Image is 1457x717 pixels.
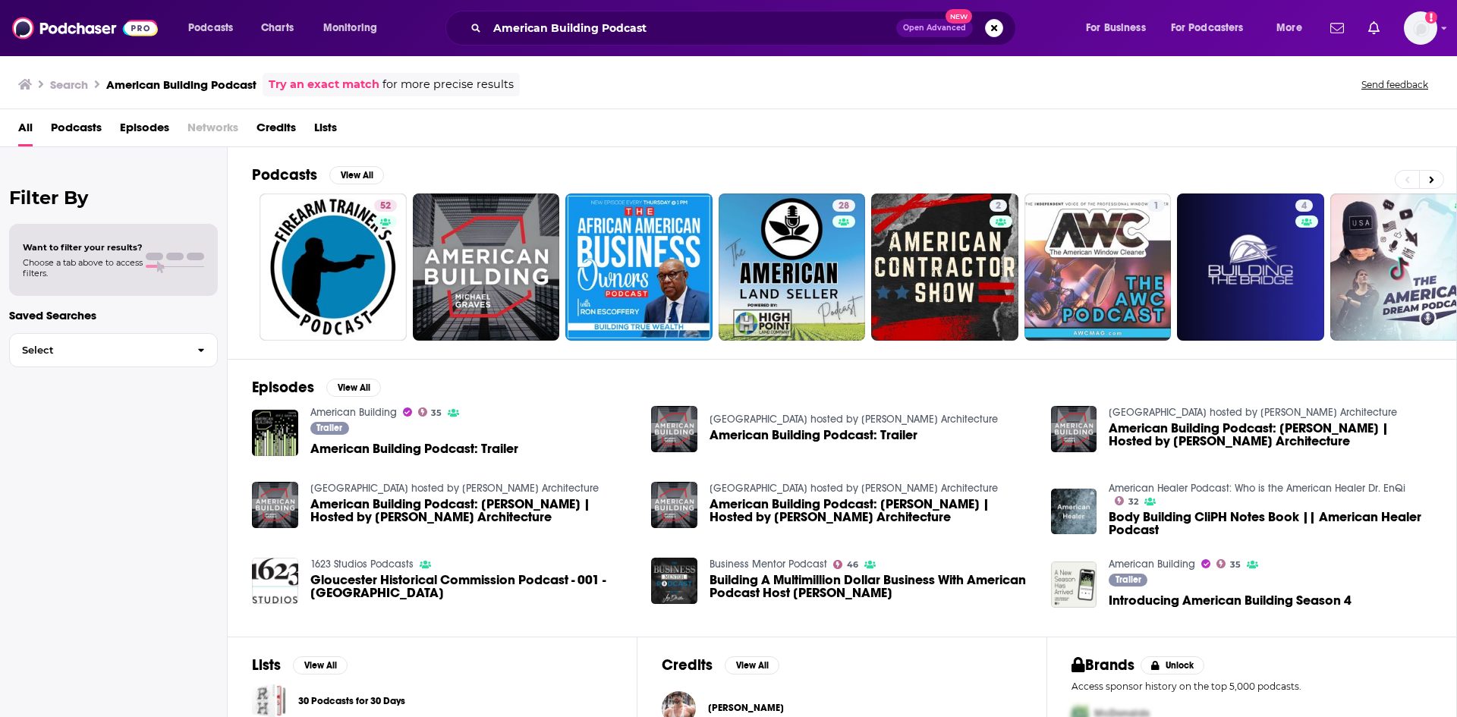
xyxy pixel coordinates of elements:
[1161,16,1266,40] button: open menu
[12,14,158,42] img: Podchaser - Follow, Share and Rate Podcasts
[1109,482,1405,495] a: American Healer Podcast: Who is the American Healer Dr. EnQi
[1276,17,1302,39] span: More
[1324,15,1350,41] a: Show notifications dropdown
[1230,561,1241,568] span: 35
[188,17,233,39] span: Podcasts
[460,11,1031,46] div: Search podcasts, credits, & more...
[269,76,379,93] a: Try an exact match
[1171,17,1244,39] span: For Podcasters
[1404,11,1437,45] button: Show profile menu
[710,498,1033,524] a: American Building Podcast: Jon Pickard | Hosted by Michael Graves Architecture
[832,200,855,212] a: 28
[710,498,1033,524] span: American Building Podcast: [PERSON_NAME] | Hosted by [PERSON_NAME] Architecture
[1153,199,1159,214] span: 1
[708,702,784,714] span: [PERSON_NAME]
[896,19,973,37] button: Open AdvancedNew
[326,379,381,397] button: View All
[847,561,858,568] span: 46
[310,406,397,419] a: American Building
[1051,489,1097,535] a: Body Building CliPH Notes Book || American Healer Podcast
[252,656,281,675] h2: Lists
[310,482,599,495] a: American Building hosted by Michael Graves Architecture
[1115,496,1138,505] a: 32
[651,558,697,604] img: Building A Multimillion Dollar Business With American Podcast Host John Lee Dumas
[18,115,33,146] a: All
[1109,422,1432,448] span: American Building Podcast: [PERSON_NAME] | Hosted by [PERSON_NAME] Architecture
[1072,656,1134,675] h2: Brands
[996,199,1001,214] span: 2
[1109,511,1432,536] a: Body Building CliPH Notes Book || American Healer Podcast
[1086,17,1146,39] span: For Business
[1109,422,1432,448] a: American Building Podcast: Samer Hanini | Hosted by Michael Graves Architecture
[251,16,303,40] a: Charts
[1072,681,1432,692] p: Access sponsor history on the top 5,000 podcasts.
[329,166,384,184] button: View All
[833,560,858,569] a: 46
[374,200,397,212] a: 52
[1051,561,1097,608] img: Introducing American Building Season 4
[1128,498,1138,505] span: 32
[418,407,442,417] a: 35
[256,115,296,146] a: Credits
[310,558,414,571] a: 1623 Studios Podcasts
[50,77,88,92] h3: Search
[1109,406,1397,419] a: American Building hosted by Michael Graves Architecture
[252,165,384,184] a: PodcastsView All
[651,406,697,452] img: American Building Podcast: Trailer
[310,498,634,524] a: American Building Podcast: Martin Ditto | Hosted by Michael Graves Architecture
[10,345,185,355] span: Select
[871,193,1018,341] a: 2
[487,16,896,40] input: Search podcasts, credits, & more...
[252,410,298,456] img: American Building Podcast: Trailer
[252,482,298,528] img: American Building Podcast: Martin Ditto | Hosted by Michael Graves Architecture
[710,413,998,426] a: American Building hosted by Michael Graves Architecture
[431,410,442,417] span: 35
[651,482,697,528] a: American Building Podcast: Jon Pickard | Hosted by Michael Graves Architecture
[314,115,337,146] a: Lists
[310,498,634,524] span: American Building Podcast: [PERSON_NAME] | Hosted by [PERSON_NAME] Architecture
[946,9,973,24] span: New
[9,308,218,322] p: Saved Searches
[1404,11,1437,45] img: User Profile
[1301,199,1307,214] span: 4
[23,242,143,253] span: Want to filter your results?
[1425,11,1437,24] svg: Add a profile image
[710,429,917,442] a: American Building Podcast: Trailer
[23,257,143,278] span: Choose a tab above to access filters.
[51,115,102,146] a: Podcasts
[708,702,784,714] a: Bradley Martyn
[1216,559,1241,568] a: 35
[1357,78,1433,91] button: Send feedback
[1362,15,1386,41] a: Show notifications dropdown
[719,193,866,341] a: 28
[261,17,294,39] span: Charts
[252,378,314,397] h2: Episodes
[310,442,518,455] a: American Building Podcast: Trailer
[1295,200,1313,212] a: 4
[1141,656,1205,675] button: Unlock
[187,115,238,146] span: Networks
[252,165,317,184] h2: Podcasts
[1051,406,1097,452] img: American Building Podcast: Samer Hanini | Hosted by Michael Graves Architecture
[990,200,1007,212] a: 2
[1116,575,1141,584] span: Trailer
[9,333,218,367] button: Select
[106,77,256,92] h3: American Building Podcast
[1024,193,1172,341] a: 1
[710,558,827,571] a: Business Mentor Podcast
[662,656,779,675] a: CreditsView All
[1109,558,1195,571] a: American Building
[120,115,169,146] span: Episodes
[323,17,377,39] span: Monitoring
